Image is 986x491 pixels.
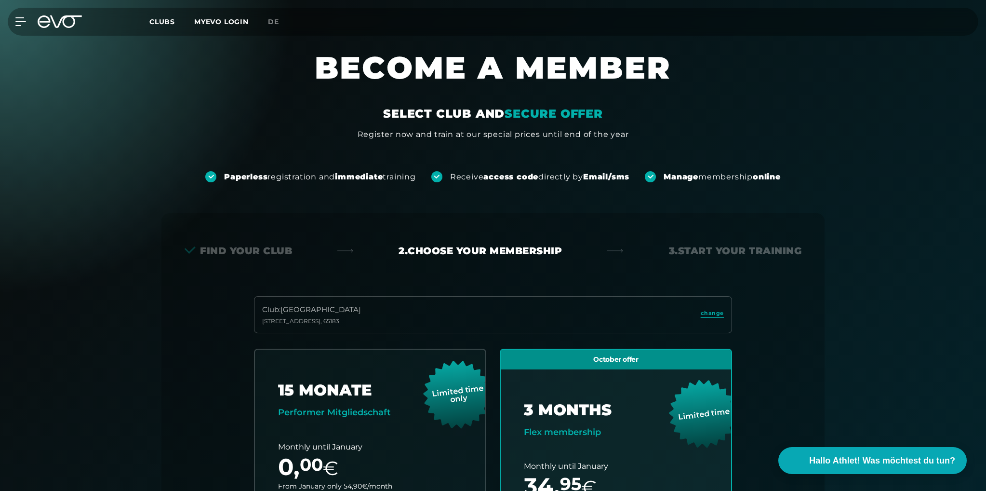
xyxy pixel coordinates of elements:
div: Receive directly by [450,172,629,182]
div: Find your club [185,244,292,258]
span: Hallo Athlet! Was möchtest du tun? [809,454,955,467]
strong: online [753,172,781,181]
strong: Paperless [224,172,267,181]
div: 3. Start your Training [669,244,802,258]
a: change [701,309,724,320]
div: membership [664,172,781,182]
div: Club : [GEOGRAPHIC_DATA] [262,304,361,315]
span: Clubs [149,17,175,26]
span: change [701,309,724,317]
h1: BECOME A MEMBER [204,48,782,106]
div: SELECT CLUB AND [383,106,603,122]
strong: Manage [664,172,698,181]
a: Clubs [149,17,194,26]
a: de [268,16,291,27]
span: de [268,17,279,26]
div: Register now and train at our special prices until end of the year [358,129,629,140]
div: 2. Choose your membership [399,244,562,258]
div: [STREET_ADDRESS] , 65183 [262,317,361,325]
strong: immediate [335,172,383,181]
div: registration and training [224,172,416,182]
em: SECURE OFFER [505,107,603,121]
strong: access code [483,172,538,181]
strong: Email/sms [583,172,629,181]
a: MYEVO LOGIN [194,17,249,26]
button: Hallo Athlet! Was möchtest du tun? [778,447,967,474]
